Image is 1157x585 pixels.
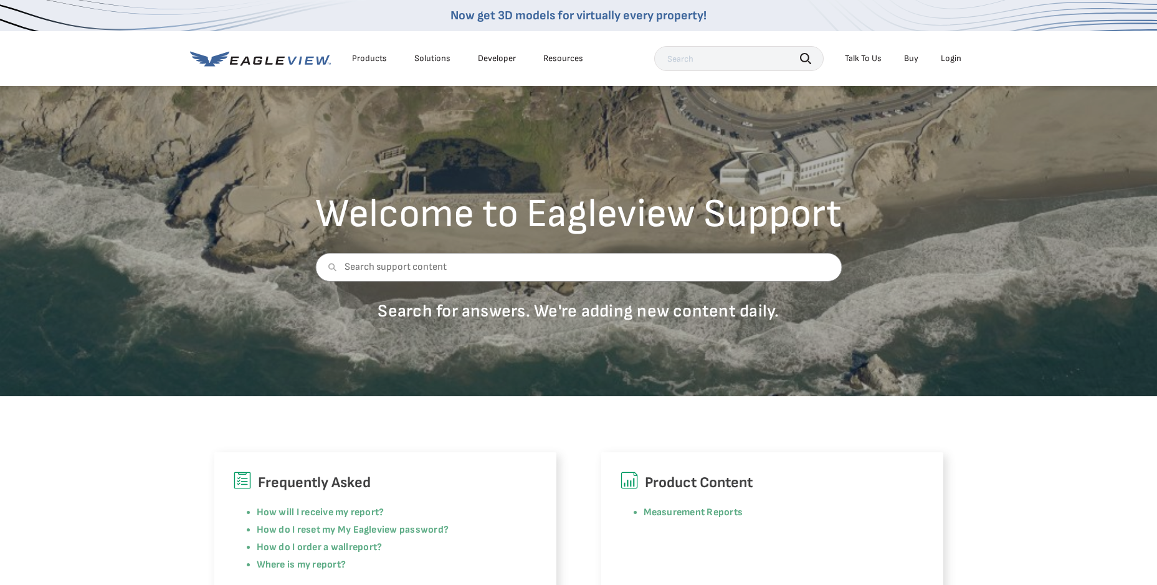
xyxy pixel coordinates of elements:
[478,53,516,64] a: Developer
[450,8,707,23] a: Now get 3D models for virtually every property!
[543,53,583,64] div: Resources
[349,541,377,553] a: report
[233,471,538,495] h6: Frequently Asked
[845,53,882,64] div: Talk To Us
[315,253,842,282] input: Search support content
[315,300,842,322] p: Search for answers. We're adding new content daily.
[257,507,384,518] a: How will I receive my report?
[352,53,387,64] div: Products
[414,53,450,64] div: Solutions
[904,53,918,64] a: Buy
[941,53,961,64] div: Login
[315,194,842,234] h2: Welcome to Eagleview Support
[377,541,382,553] a: ?
[644,507,743,518] a: Measurement Reports
[654,46,824,71] input: Search
[257,524,449,536] a: How do I reset my My Eagleview password?
[257,559,346,571] a: Where is my report?
[257,541,349,553] a: How do I order a wall
[620,471,925,495] h6: Product Content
